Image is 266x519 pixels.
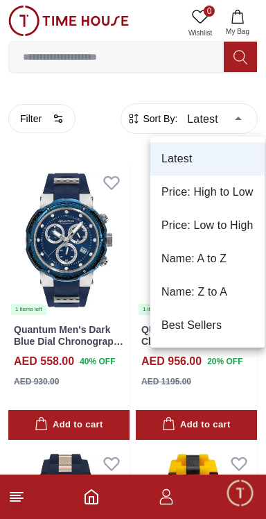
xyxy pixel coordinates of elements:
[150,176,265,209] li: Price: High to Low
[150,242,265,275] li: Name: A to Z
[150,275,265,309] li: Name: Z to A
[225,478,256,509] div: Chat Widget
[150,209,265,242] li: Price: Low to High
[150,309,265,342] li: Best Sellers
[150,142,265,176] li: Latest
